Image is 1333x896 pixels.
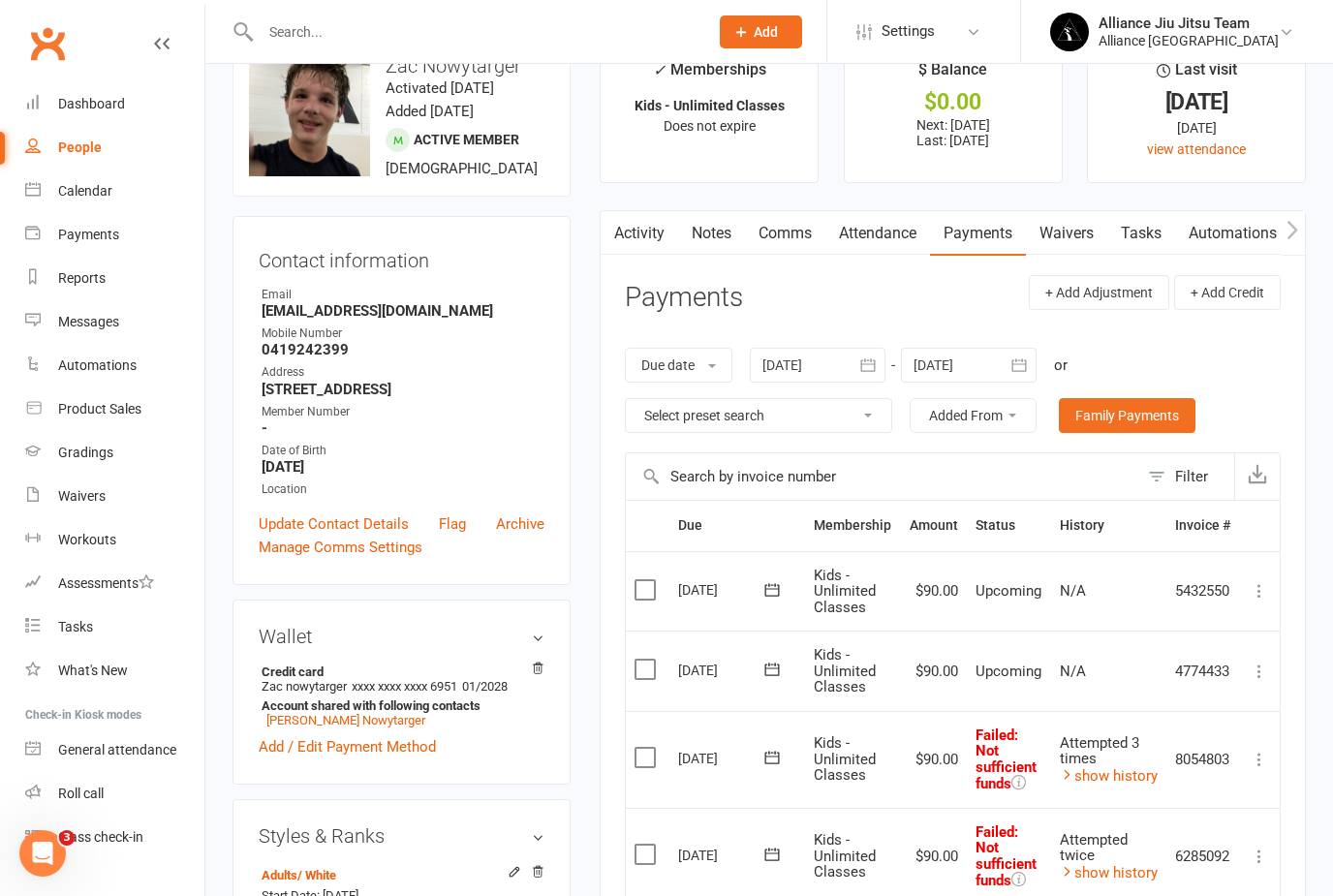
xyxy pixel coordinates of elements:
[25,518,204,562] a: Workouts
[910,398,1037,433] button: Added From
[58,532,116,547] div: Workouts
[1166,631,1239,711] td: 4774433
[58,575,154,591] div: Assessments
[352,679,457,694] span: xxxx xxxx xxxx 6951
[58,742,176,757] div: General attendance
[1175,465,1208,488] div: Filter
[678,840,767,870] div: [DATE]
[1107,211,1175,256] a: Tasks
[259,626,544,647] h3: Wallet
[266,713,425,727] a: [PERSON_NAME] Nowytarger
[1029,275,1169,310] button: + Add Adjustment
[678,211,745,256] a: Notes
[262,363,544,382] div: Address
[1166,711,1239,808] td: 8054803
[249,55,370,176] img: image1741770019.png
[805,501,901,550] th: Membership
[58,139,102,155] div: People
[25,649,204,693] a: What's New
[25,772,204,816] a: Roll call
[255,18,695,46] input: Search...
[25,605,204,649] a: Tasks
[814,567,876,616] span: Kids - Unlimited Classes
[918,57,987,92] div: $ Balance
[1099,15,1279,32] div: Alliance Jiu Jitsu Team
[58,488,106,504] div: Waivers
[1054,354,1068,377] div: or
[58,314,119,329] div: Messages
[625,283,743,313] h3: Payments
[259,662,544,730] li: Zac nowytarger
[262,341,544,358] strong: 0419242399
[259,735,436,758] a: Add / Edit Payment Method
[58,270,106,286] div: Reports
[59,830,75,846] span: 3
[976,726,1037,793] span: : Not sufficient funds
[1105,92,1287,112] div: [DATE]
[58,619,93,634] div: Tasks
[1138,453,1234,500] button: Filter
[262,442,544,460] div: Date of Birth
[901,711,967,808] td: $90.00
[25,257,204,300] a: Reports
[976,823,1037,890] span: : Not sufficient funds
[653,61,666,79] i: ✓
[1175,211,1290,256] a: Automations
[976,726,1037,793] span: Failed
[25,387,204,431] a: Product Sales
[262,868,336,882] a: Adults
[901,551,967,632] td: $90.00
[386,160,538,177] span: [DEMOGRAPHIC_DATA]
[58,227,119,242] div: Payments
[25,344,204,387] a: Automations
[58,183,112,199] div: Calendar
[262,286,544,304] div: Email
[814,734,876,784] span: Kids - Unlimited Classes
[862,92,1044,112] div: $0.00
[262,664,535,679] strong: Credit card
[462,679,508,694] span: 01/2028
[814,646,876,695] span: Kids - Unlimited Classes
[635,98,785,113] strong: Kids - Unlimited Classes
[25,475,204,518] a: Waivers
[259,512,409,536] a: Update Contact Details
[1166,551,1239,632] td: 5432550
[625,348,732,383] button: Due date
[262,324,544,343] div: Mobile Number
[262,480,544,499] div: Location
[1050,13,1089,51] img: thumb_image1705117588.png
[1105,117,1287,139] div: [DATE]
[25,300,204,344] a: Messages
[414,132,519,147] span: Active member
[19,830,66,877] iframe: Intercom live chat
[58,786,104,801] div: Roll call
[249,55,554,77] h3: Zac Nowytarger
[439,512,466,536] a: Flag
[262,419,544,437] strong: -
[976,823,1037,890] span: Failed
[1060,663,1086,680] span: N/A
[669,501,805,550] th: Due
[23,19,72,68] a: Clubworx
[1059,398,1195,433] a: Family Payments
[1166,501,1239,550] th: Invoice #
[58,663,128,678] div: What's New
[58,401,141,417] div: Product Sales
[653,57,766,93] div: Memberships
[745,211,825,256] a: Comms
[259,536,422,559] a: Manage Comms Settings
[25,431,204,475] a: Gradings
[25,126,204,170] a: People
[262,458,544,476] strong: [DATE]
[754,24,778,40] span: Add
[262,302,544,320] strong: [EMAIL_ADDRESS][DOMAIN_NAME]
[1147,141,1246,157] a: view attendance
[1060,864,1158,881] a: show history
[58,445,113,460] div: Gradings
[976,663,1041,680] span: Upcoming
[814,831,876,881] span: Kids - Unlimited Classes
[601,211,678,256] a: Activity
[259,242,544,271] h3: Contact information
[262,403,544,421] div: Member Number
[901,501,967,550] th: Amount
